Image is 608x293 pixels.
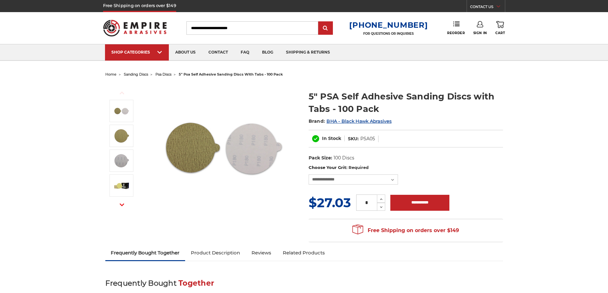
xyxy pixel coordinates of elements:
[160,84,288,211] img: 5 inch PSA Disc
[169,44,202,61] a: about us
[309,165,503,171] label: Choose Your Grit:
[349,20,428,30] a: [PHONE_NUMBER]
[470,3,505,12] a: CONTACT US
[105,279,176,288] span: Frequently Bought
[327,118,392,124] a: BHA - Black Hawk Abrasives
[319,22,332,35] input: Submit
[178,279,214,288] span: Together
[322,136,341,141] span: In Stock
[105,72,116,77] a: home
[349,32,428,36] p: FOR QUESTIONS OR INQUIRIES
[155,72,171,77] a: psa discs
[447,31,465,35] span: Reorder
[246,246,277,260] a: Reviews
[114,86,130,100] button: Previous
[114,153,130,169] img: 5 inch sticky backed sanding disc
[179,72,283,77] span: 5" psa self adhesive sanding discs with tabs - 100 pack
[447,21,465,35] a: Reorder
[256,44,280,61] a: blog
[280,44,336,61] a: shipping & returns
[352,224,459,237] span: Free Shipping on orders over $149
[111,50,162,55] div: SHOP CATEGORIES
[185,246,246,260] a: Product Description
[114,128,130,144] img: 5" DA Sanding Discs with tab
[114,178,130,194] img: Black Hawk Abrasives 5 inch Gold PSA Sanding Discs
[495,21,505,35] a: Cart
[124,72,148,77] a: sanding discs
[114,198,130,212] button: Next
[309,195,351,210] span: $27.03
[309,155,332,161] dt: Pack Size:
[277,246,331,260] a: Related Products
[202,44,234,61] a: contact
[114,103,130,119] img: 5 inch PSA Disc
[495,31,505,35] span: Cart
[348,136,359,142] dt: SKU:
[105,246,185,260] a: Frequently Bought Together
[334,155,354,161] dd: 100 Discs
[349,165,369,170] small: Required
[309,118,325,124] span: Brand:
[473,31,487,35] span: Sign In
[103,16,167,40] img: Empire Abrasives
[234,44,256,61] a: faq
[309,90,503,115] h1: 5" PSA Self Adhesive Sanding Discs with Tabs - 100 Pack
[360,136,375,142] dd: PSA05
